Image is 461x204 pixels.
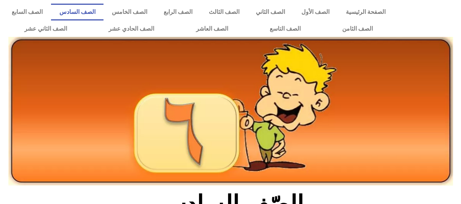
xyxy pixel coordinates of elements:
[200,4,247,20] a: الصف الثالث
[103,4,155,20] a: الصف الخامس
[293,4,337,20] a: الصف الأول
[337,4,394,20] a: الصفحة الرئيسية
[249,20,321,37] a: الصف التاسع
[321,20,394,37] a: الصف الثامن
[88,20,175,37] a: الصف الحادي عشر
[155,4,200,20] a: الصف الرابع
[4,4,51,20] a: الصف السابع
[4,20,88,37] a: الصف الثاني عشر
[247,4,293,20] a: الصف الثاني
[175,20,249,37] a: الصف العاشر
[51,4,103,20] a: الصف السادس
